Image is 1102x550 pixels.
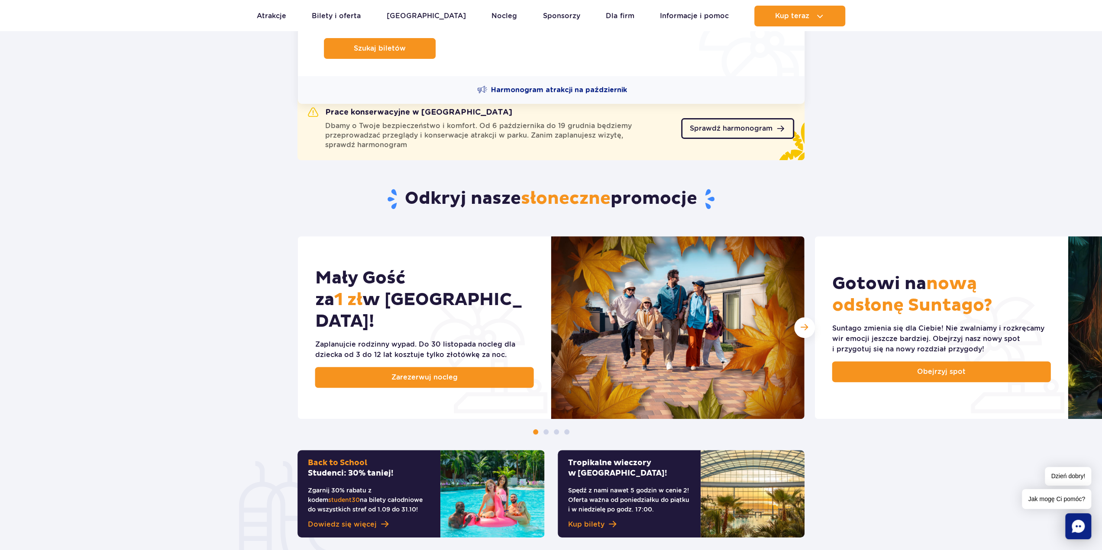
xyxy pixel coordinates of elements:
[606,6,634,26] a: Dla firm
[832,323,1051,354] div: Suntago zmienia się dla Ciebie! Nie zwalniamy i rozkręcamy wir emocji jeszcze bardziej. Obejrzyj ...
[312,6,361,26] a: Bilety i oferta
[297,188,805,210] h2: Odkryj nasze promocje
[1045,467,1091,486] span: Dzień dobry!
[334,289,362,311] span: 1 zł
[308,458,367,468] span: Back to School
[568,519,690,530] a: Kup bilety
[681,118,794,139] a: Sprawdź harmonogram
[391,372,458,383] span: Zarezerwuj nocleg
[308,519,430,530] a: Dowiedz się więcej
[308,486,430,514] p: Zgarnij 30% rabatu z kodem na bilety całodniowe do wszystkich stref od 1.09 do 31.10!
[328,496,360,503] span: student30
[794,317,815,338] div: Następny slajd
[1065,513,1091,539] div: Chat
[308,458,430,479] h2: Studenci: 30% taniej!
[315,339,534,360] div: Zaplanujcie rodzinny wypad. Do 30 listopada nocleg dla dziecka od 3 do 12 lat kosztuje tylko złot...
[521,188,611,209] span: słoneczne
[1022,489,1091,509] span: Jak mogę Ci pomóc?
[257,6,286,26] a: Atrakcje
[832,361,1051,382] a: Obejrzyj spot
[917,367,966,377] span: Obejrzyj spot
[660,6,729,26] a: Informacje i pomoc
[690,125,772,132] span: Sprawdź harmonogram
[832,273,1051,316] h2: Gotowi na
[325,121,671,150] span: Dbamy o Twoje bezpieczeństwo i komfort. Od 6 października do 19 grudnia będziemy przeprowadzać pr...
[387,6,466,26] a: [GEOGRAPHIC_DATA]
[477,85,627,95] a: Harmonogram atrakcji na październik
[754,6,845,26] button: Kup teraz
[701,450,805,537] img: Tropikalne wieczory w&nbsp;Suntago!
[308,107,512,118] h2: Prace konserwacyjne w [GEOGRAPHIC_DATA]
[440,450,544,537] img: Back to SchoolStudenci: 30% taniej!
[315,267,534,332] h2: Mały Gość za w [GEOGRAPHIC_DATA]!
[568,458,690,479] h2: Tropikalne wieczory w [GEOGRAPHIC_DATA]!
[543,6,580,26] a: Sponsorzy
[308,519,377,530] span: Dowiedz się więcej
[551,236,805,419] img: Mały Gość za 1&nbsp;zł w&nbsp;Suntago Village!
[491,6,517,26] a: Nocleg
[832,273,992,316] span: nową odsłonę Suntago?
[568,486,690,514] p: Spędź z nami nawet 5 godzin w cenie 2! Oferta ważna od poniedziałku do piątku i w niedzielę po go...
[354,45,406,52] span: Szukaj biletów
[315,367,534,388] a: Zarezerwuj nocleg
[324,38,436,59] button: Szukaj biletów
[491,85,627,95] span: Harmonogram atrakcji na październik
[568,519,604,530] span: Kup bilety
[775,12,809,20] span: Kup teraz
